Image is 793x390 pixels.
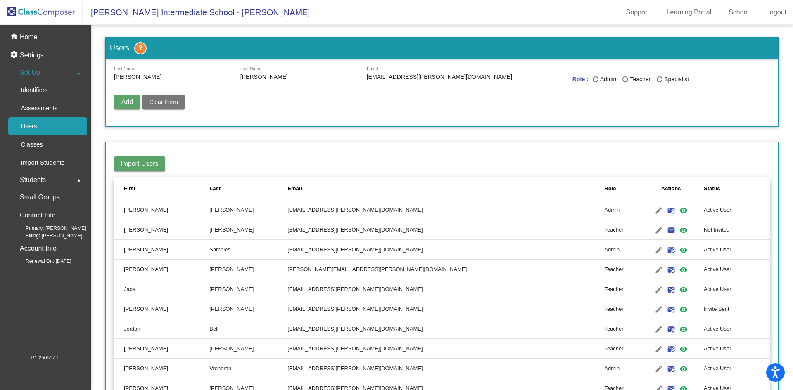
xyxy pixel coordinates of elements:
[121,98,133,105] span: Add
[21,103,57,113] p: Assessments
[367,74,564,80] input: E Mail
[679,285,689,295] mat-icon: visibility
[722,6,755,19] a: School
[287,240,604,260] td: [EMAIL_ADDRESS][PERSON_NAME][DOMAIN_NAME]
[604,200,638,220] td: Admin
[654,344,664,354] mat-icon: edit
[149,99,178,105] span: Clear Form
[604,279,638,299] td: Teacher
[106,38,778,59] h3: Users
[679,364,689,374] mat-icon: visibility
[209,319,287,339] td: Bell
[654,206,664,215] mat-icon: edit
[114,339,209,359] td: [PERSON_NAME]
[679,305,689,314] mat-icon: visibility
[604,260,638,279] td: Teacher
[83,6,310,19] span: [PERSON_NAME] Intermediate School - [PERSON_NAME]
[12,225,86,232] span: Primary: [PERSON_NAME]
[21,139,43,149] p: Classes
[654,265,664,275] mat-icon: edit
[679,265,689,275] mat-icon: visibility
[114,359,209,378] td: [PERSON_NAME]
[287,260,604,279] td: [PERSON_NAME][EMAIL_ADDRESS][PERSON_NAME][DOMAIN_NAME]
[287,359,604,378] td: [EMAIL_ADDRESS][PERSON_NAME][DOMAIN_NAME]
[704,359,770,378] td: Active User
[604,184,638,193] div: Role
[209,200,287,220] td: [PERSON_NAME]
[666,225,676,235] mat-icon: email
[20,32,38,42] p: Home
[704,184,720,193] div: Status
[287,339,604,359] td: [EMAIL_ADDRESS][PERSON_NAME][DOMAIN_NAME]
[572,75,589,86] mat-label: Role :
[666,324,676,334] mat-icon: mark_email_read
[662,75,689,84] div: Specialist
[20,210,55,221] p: Contact Info
[114,74,232,80] input: First Name
[604,339,638,359] td: Teacher
[679,245,689,255] mat-icon: visibility
[10,32,20,42] mat-icon: home
[209,339,287,359] td: [PERSON_NAME]
[654,285,664,295] mat-icon: edit
[10,50,20,60] mat-icon: settings
[114,279,209,299] td: Jada
[20,243,57,254] p: Account Info
[21,121,37,131] p: Users
[124,184,209,193] div: First
[666,364,676,374] mat-icon: mark_email_read
[620,6,656,19] a: Support
[704,184,760,193] div: Status
[760,6,793,19] a: Logout
[666,305,676,314] mat-icon: mark_email_read
[287,184,302,193] div: Email
[114,260,209,279] td: [PERSON_NAME]
[209,240,287,260] td: Samples
[654,245,664,255] mat-icon: edit
[12,258,71,265] span: Renewal On: [DATE]
[74,69,84,78] mat-icon: arrow_drop_down
[114,240,209,260] td: [PERSON_NAME]
[704,260,770,279] td: Active User
[604,220,638,240] td: Teacher
[604,359,638,378] td: Admin
[21,158,64,168] p: Import Students
[209,359,287,378] td: Vrondran
[287,319,604,339] td: [EMAIL_ADDRESS][PERSON_NAME][DOMAIN_NAME]
[654,324,664,334] mat-icon: edit
[654,225,664,235] mat-icon: edit
[666,285,676,295] mat-icon: mark_email_read
[209,299,287,319] td: [PERSON_NAME]
[704,299,770,319] td: Invite Sent
[593,75,695,86] mat-radio-group: Last Name
[704,279,770,299] td: Active User
[114,95,140,109] button: Add
[74,176,84,186] mat-icon: arrow_right
[679,324,689,334] mat-icon: visibility
[124,184,135,193] div: First
[660,6,718,19] a: Learning Portal
[666,344,676,354] mat-icon: mark_email_read
[142,95,185,109] button: Clear Form
[209,279,287,299] td: [PERSON_NAME]
[604,184,616,193] div: Role
[679,344,689,354] mat-icon: visibility
[287,200,604,220] td: [EMAIL_ADDRESS][PERSON_NAME][DOMAIN_NAME]
[209,220,287,240] td: [PERSON_NAME]
[20,191,60,203] p: Small Groups
[20,67,40,78] span: Set Up
[12,232,82,239] span: Billing: [PERSON_NAME]
[20,50,44,60] p: Settings
[114,200,209,220] td: [PERSON_NAME]
[114,156,165,171] button: Import Users
[666,206,676,215] mat-icon: mark_email_read
[209,260,287,279] td: [PERSON_NAME]
[121,160,159,167] span: Import Users
[654,364,664,374] mat-icon: edit
[20,174,46,186] span: Students
[679,206,689,215] mat-icon: visibility
[654,305,664,314] mat-icon: edit
[114,220,209,240] td: [PERSON_NAME]
[604,299,638,319] td: Teacher
[704,220,770,240] td: Not Invited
